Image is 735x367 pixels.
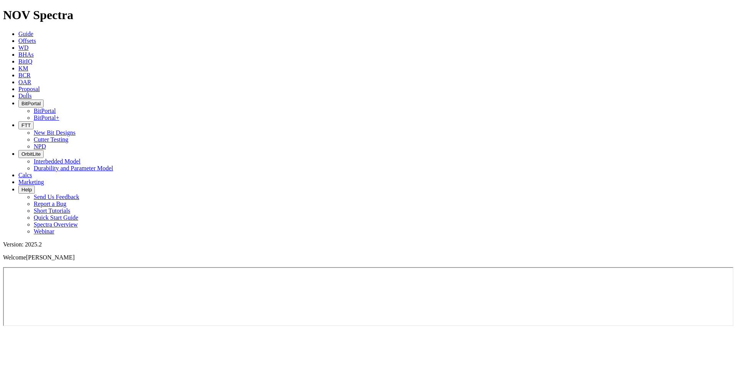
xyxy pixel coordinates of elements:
[3,254,732,261] p: Welcome
[34,165,113,171] a: Durability and Parameter Model
[18,38,36,44] a: Offsets
[3,8,732,22] h1: NOV Spectra
[34,228,54,235] a: Webinar
[34,221,78,228] a: Spectra Overview
[18,51,34,58] a: BHAs
[18,99,44,108] button: BitPortal
[21,122,31,128] span: FTT
[18,65,28,72] a: KM
[18,172,32,178] a: Calcs
[18,186,35,194] button: Help
[3,241,732,248] div: Version: 2025.2
[21,101,41,106] span: BitPortal
[21,187,32,192] span: Help
[18,58,32,65] a: BitIQ
[21,151,41,157] span: OrbitLite
[34,114,59,121] a: BitPortal+
[18,31,33,37] a: Guide
[18,93,32,99] a: Dulls
[18,44,29,51] a: WD
[34,143,46,150] a: NPD
[18,179,44,185] a: Marketing
[34,158,80,165] a: Interbedded Model
[18,86,40,92] a: Proposal
[34,207,70,214] a: Short Tutorials
[18,121,34,129] button: FTT
[18,72,31,78] a: BCR
[34,194,79,200] a: Send Us Feedback
[18,150,44,158] button: OrbitLite
[34,129,75,136] a: New Bit Designs
[18,79,31,85] a: OAR
[34,214,78,221] a: Quick Start Guide
[26,254,75,261] span: [PERSON_NAME]
[34,201,66,207] a: Report a Bug
[34,136,69,143] a: Cutter Testing
[34,108,56,114] a: BitPortal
